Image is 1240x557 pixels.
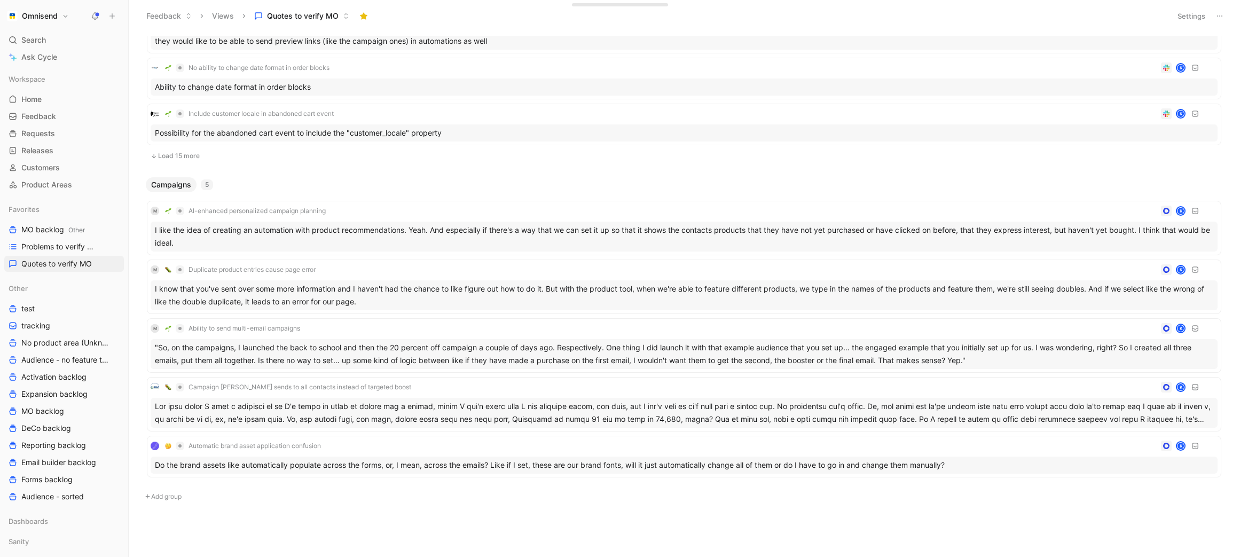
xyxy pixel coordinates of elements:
[4,256,124,272] a: Quotes to verify MO
[109,372,120,382] button: View actions
[1177,207,1184,215] div: K
[21,338,110,348] span: No product area (Unknowns)
[1177,325,1184,332] div: K
[1173,9,1210,23] button: Settings
[151,124,1218,142] div: Possibility for the abandoned cart event to include the "customer_locale" property
[147,201,1221,255] a: M🌱AI-enhanced personalized campaign planningKI like the idea of creating an automation with produ...
[21,474,73,485] span: Forms backlog
[4,49,124,65] a: Ask Cycle
[21,51,57,64] span: Ask Cycle
[109,224,120,235] button: View actions
[151,179,191,190] span: Campaigns
[109,423,120,434] button: View actions
[147,318,1221,373] a: M🌱Ability to send multi-email campaignsK"So, on the campaigns, I launched the back to school and ...
[4,160,124,176] a: Customers
[151,457,1218,474] div: Do the brand assets like automatically populate across the forms, or, I mean, across the emails? ...
[147,150,1221,162] button: Load 15 more
[151,207,159,215] div: M
[21,389,88,399] span: Expansion backlog
[151,324,159,333] div: M
[151,383,159,391] img: logo
[201,179,213,190] div: 5
[161,440,325,452] button: 🤔Automatic brand asset application confusion
[151,222,1218,252] div: I like the idea of creating an automation with product recommendations. Yeah. And especially if t...
[21,372,87,382] span: Activation backlog
[21,406,64,417] span: MO backlog
[21,128,55,139] span: Requests
[161,263,319,276] button: 🐛Duplicate product entries cause page error
[161,61,333,74] button: 🌱No ability to change date format in order blocks
[109,303,120,314] button: View actions
[4,201,124,217] div: Favorites
[109,258,120,269] button: View actions
[1177,266,1184,273] div: K
[161,205,329,217] button: 🌱AI-enhanced personalized campaign planning
[4,301,124,317] a: test
[4,454,124,470] a: Email builder backlog
[161,107,338,120] button: 🌱Include customer locale in abandoned cart event
[21,224,85,236] span: MO backlog
[189,383,411,391] span: Campaign [PERSON_NAME] sends to all contacts instead of targeted boost
[189,265,316,274] span: Duplicate product entries cause page error
[4,352,124,368] a: Audience - no feature tag
[9,516,48,527] span: Dashboards
[151,339,1218,369] div: "So, on the campaigns, I launched the back to school and then the 20 percent off campaign a coupl...
[161,322,304,335] button: 🌱Ability to send multi-email campaigns
[109,491,120,502] button: View actions
[4,403,124,419] a: MO backlog
[4,143,124,159] a: Releases
[151,64,159,72] img: logo
[147,260,1221,314] a: M🐛Duplicate product entries cause page errorKI know that you've sent over some more information a...
[4,386,124,402] a: Expansion backlog
[4,534,124,553] div: Sanity
[151,33,1218,50] div: they would like to be able to send preview links (like the campaign ones) in automations as well
[151,442,159,450] img: logo
[161,381,415,394] button: 🐛Campaign [PERSON_NAME] sends to all contacts instead of targeted boost
[4,369,124,385] a: Activation backlog
[21,491,84,502] span: Audience - sorted
[109,355,120,365] button: View actions
[21,423,71,434] span: DeCo backlog
[9,283,28,294] span: Other
[7,11,18,21] img: Omnisend
[4,32,124,48] div: Search
[142,177,1227,481] div: Campaigns5
[21,457,96,468] span: Email builder backlog
[68,226,85,234] span: Other
[4,420,124,436] a: DeCo backlog
[151,280,1218,310] div: I know that you've sent over some more information and I haven't had the chance to like figure ou...
[146,177,197,192] button: Campaigns
[21,320,50,331] span: tracking
[165,208,171,214] img: 🌱
[4,513,124,529] div: Dashboards
[189,324,300,333] span: Ability to send multi-email campaigns
[109,406,120,417] button: View actions
[4,222,124,238] a: MO backlogOther
[4,318,124,334] a: tracking
[109,474,120,485] button: View actions
[110,338,121,348] button: View actions
[142,490,1227,503] button: Add group
[1177,442,1184,450] div: K
[4,335,124,351] a: No product area (Unknowns)
[21,241,97,252] span: Problems to verify MO
[4,9,72,23] button: OmnisendOmnisend
[4,513,124,532] div: Dashboards
[207,8,239,24] button: Views
[1177,64,1184,72] div: K
[21,94,42,105] span: Home
[109,320,120,331] button: View actions
[4,472,124,488] a: Forms backlog
[4,125,124,142] a: Requests
[147,377,1221,432] a: logo🐛Campaign [PERSON_NAME] sends to all contacts instead of targeted boostKLor ipsu dolor S amet...
[165,384,171,390] img: 🐛
[151,265,159,274] div: M
[4,280,124,296] div: Other
[1177,110,1184,117] div: K
[189,64,329,72] span: No ability to change date format in order blocks
[4,437,124,453] a: Reporting backlog
[151,109,159,118] img: logo
[21,179,72,190] span: Product Areas
[267,11,339,21] span: Quotes to verify MO
[147,436,1221,477] a: logo🤔Automatic brand asset application confusionKDo the brand assets like automatically populate ...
